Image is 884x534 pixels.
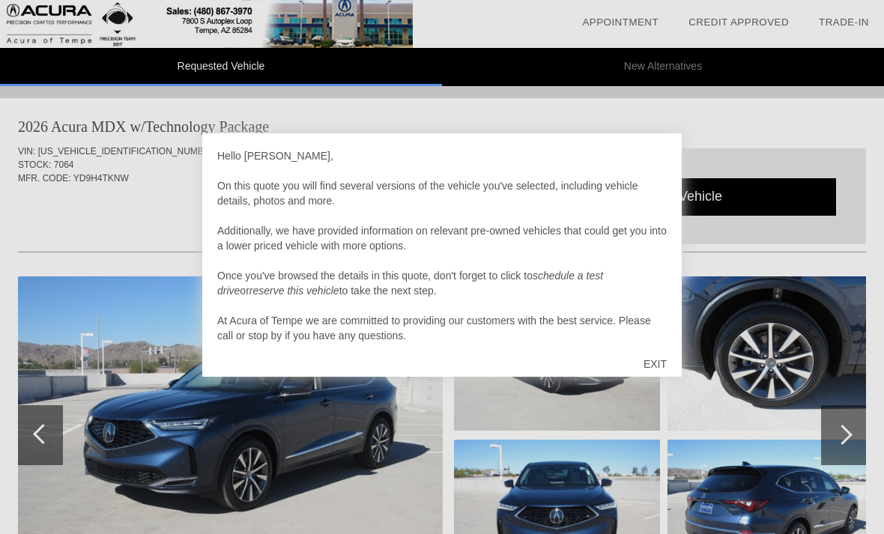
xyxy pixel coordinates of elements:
[582,16,659,28] a: Appointment
[629,342,682,386] div: EXIT
[819,16,869,28] a: Trade-In
[688,16,789,28] a: Credit Approved
[217,148,667,343] div: Hello [PERSON_NAME], On this quote you will find several versions of the vehicle you've selected,...
[249,285,339,297] em: reserve this vehicle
